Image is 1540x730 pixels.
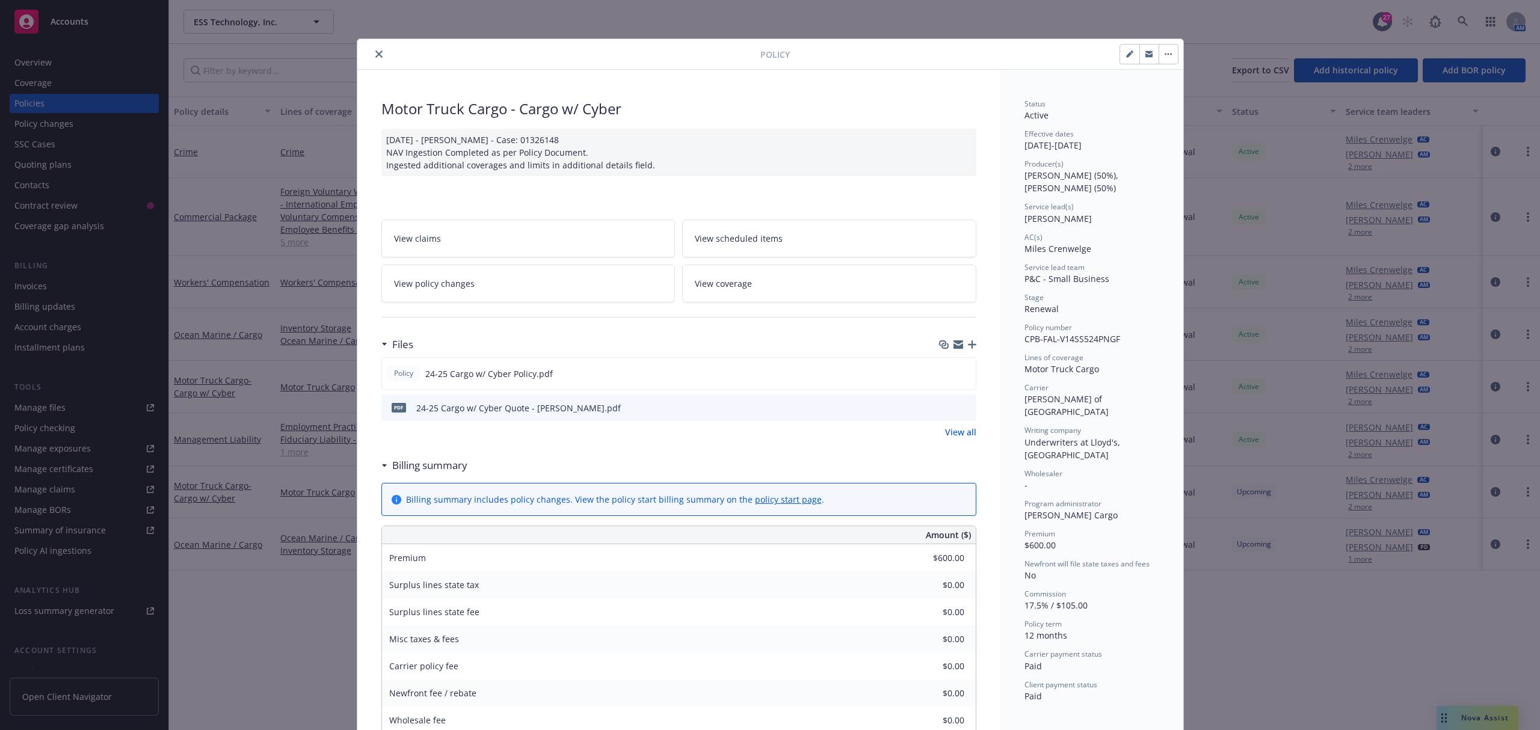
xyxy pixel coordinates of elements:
[406,493,824,506] div: Billing summary includes policy changes. View the policy start billing summary on the .
[893,630,972,648] input: 0.00
[372,47,386,61] button: close
[961,402,972,414] button: preview file
[695,232,783,245] span: View scheduled items
[394,277,475,290] span: View policy changes
[960,367,971,380] button: preview file
[416,402,621,414] div: 24-25 Cargo w/ Cyber Quote - [PERSON_NAME].pdf
[392,403,406,412] span: pdf
[682,219,976,257] a: View scheduled items
[1024,109,1049,121] span: Active
[1024,322,1072,333] span: Policy number
[1024,170,1121,194] span: [PERSON_NAME] (50%), [PERSON_NAME] (50%)
[941,402,951,414] button: download file
[1024,529,1055,539] span: Premium
[1024,468,1062,479] span: Wholesaler
[1024,630,1067,641] span: 12 months
[389,606,479,618] span: Surplus lines state fee
[1024,213,1092,224] span: [PERSON_NAME]
[381,129,976,176] div: [DATE] - [PERSON_NAME] - Case: 01326148 NAV Ingestion Completed as per Policy Document. Ingested ...
[1024,498,1101,509] span: Program administrator
[392,368,416,379] span: Policy
[893,576,972,594] input: 0.00
[893,657,972,675] input: 0.00
[1024,232,1043,242] span: AC(s)
[1024,479,1027,491] span: -
[394,232,441,245] span: View claims
[389,579,479,590] span: Surplus lines state tax
[392,458,467,473] h3: Billing summary
[381,265,676,302] a: View policy changes
[945,426,976,438] a: View all
[1024,509,1118,521] span: [PERSON_NAME] Cargo
[1024,589,1066,599] span: Commission
[1024,649,1102,659] span: Carrier payment status
[425,367,553,380] span: 24-25 Cargo w/ Cyber Policy.pdf
[389,714,446,726] span: Wholesale fee
[389,633,459,645] span: Misc taxes & fees
[760,48,790,61] span: Policy
[1024,600,1088,611] span: 17.5% / $105.00
[389,687,476,699] span: Newfront fee / rebate
[1024,273,1109,284] span: P&C - Small Business
[1024,559,1150,569] span: Newfront will file state taxes and fees
[695,277,752,290] span: View coverage
[1024,539,1056,551] span: $600.00
[893,711,972,729] input: 0.00
[926,529,971,541] span: Amount ($)
[1024,437,1123,461] span: Underwriters at Lloyd's, [GEOGRAPHIC_DATA]
[381,458,467,473] div: Billing summary
[1024,363,1159,375] div: Motor Truck Cargo
[1024,569,1036,581] span: No
[1024,352,1083,363] span: Lines of coverage
[893,684,972,702] input: 0.00
[893,549,972,567] input: 0.00
[1024,303,1059,314] span: Renewal
[389,552,426,563] span: Premium
[381,337,413,352] div: Files
[381,99,976,119] div: Motor Truck Cargo - Cargo w/ Cyber
[941,367,950,380] button: download file
[1024,262,1085,272] span: Service lead team
[1024,99,1046,109] span: Status
[381,219,676,257] a: View claims
[1024,679,1097,690] span: Client payment status
[1024,690,1042,702] span: Paid
[893,603,972,621] input: 0.00
[1024,425,1081,435] span: Writing company
[755,494,822,505] a: policy start page
[389,660,458,672] span: Carrier policy fee
[1024,292,1044,302] span: Stage
[1024,382,1049,393] span: Carrier
[682,265,976,302] a: View coverage
[392,337,413,352] h3: Files
[1024,243,1091,254] span: Miles Crenwelge
[1024,129,1159,152] div: [DATE] - [DATE]
[1024,333,1120,345] span: CPB-FAL-V14SS524PNGF
[1024,129,1074,139] span: Effective dates
[1024,159,1064,169] span: Producer(s)
[1024,201,1074,212] span: Service lead(s)
[1024,393,1109,417] span: [PERSON_NAME] of [GEOGRAPHIC_DATA]
[1024,660,1042,672] span: Paid
[1024,619,1062,629] span: Policy term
